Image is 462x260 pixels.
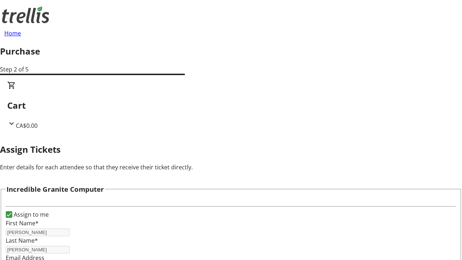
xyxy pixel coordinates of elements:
[12,210,49,219] label: Assign to me
[16,122,38,130] span: CA$0.00
[6,237,38,244] label: Last Name*
[7,81,455,130] div: CartCA$0.00
[6,184,104,194] h3: Incredible Granite Computer
[7,99,455,112] h2: Cart
[6,219,39,227] label: First Name*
